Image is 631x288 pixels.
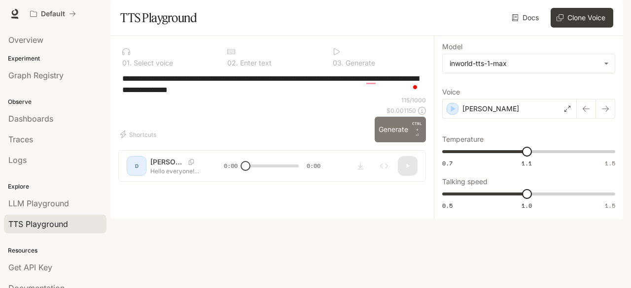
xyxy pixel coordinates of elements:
[442,43,462,50] p: Model
[442,201,453,210] span: 0.5
[442,136,484,143] p: Temperature
[462,104,519,114] p: [PERSON_NAME]
[132,60,173,66] p: Select voice
[122,60,132,66] p: 0 1 .
[442,89,460,96] p: Voice
[401,96,426,104] p: 115 / 1000
[442,178,488,185] p: Talking speed
[450,59,599,68] div: inworld-tts-1-max
[605,201,615,210] span: 1.5
[443,54,615,73] div: inworld-tts-1-max
[522,201,532,210] span: 1.0
[522,159,532,167] span: 1.1
[238,60,272,66] p: Enter text
[510,8,543,28] a: Docs
[41,10,65,18] p: Default
[375,117,426,142] button: GenerateCTRL +⏎
[386,106,416,115] p: $ 0.001150
[227,60,238,66] p: 0 2 .
[118,127,160,142] button: Shortcuts
[412,121,422,132] p: CTRL +
[120,8,197,28] h1: TTS Playground
[26,4,80,24] button: All workspaces
[442,159,453,167] span: 0.7
[605,159,615,167] span: 1.5
[122,73,422,96] textarea: To enrich screen reader interactions, please activate Accessibility in Grammarly extension settings
[412,121,422,138] p: ⏎
[344,60,375,66] p: Generate
[333,60,344,66] p: 0 3 .
[551,8,613,28] button: Clone Voice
